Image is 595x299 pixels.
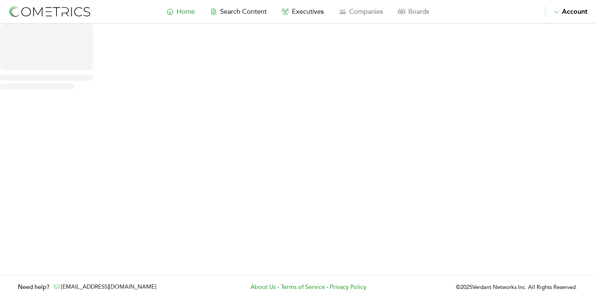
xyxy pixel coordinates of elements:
[202,6,274,17] a: Search Content
[349,7,383,16] span: Companies
[177,7,195,16] span: Home
[7,5,91,19] img: logo-refresh-RPX2ODFg.svg
[274,6,331,17] a: Executives
[220,7,267,16] span: Search Content
[327,283,328,292] span: -
[390,6,437,17] a: Boards
[251,283,276,292] a: About Us
[281,283,325,292] a: Terms of Service
[277,283,279,292] span: -
[61,283,156,290] a: [EMAIL_ADDRESS][DOMAIN_NAME]
[408,7,429,16] span: Boards
[159,6,202,17] a: Home
[330,283,366,292] a: Privacy Policy
[292,7,324,16] span: Executives
[331,6,390,17] a: Companies
[545,6,588,17] button: Account
[456,283,577,292] p: © 2025 Verdant Networks Inc. All Rights Reserved.
[18,283,49,292] h3: Need help?
[562,7,588,16] span: Account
